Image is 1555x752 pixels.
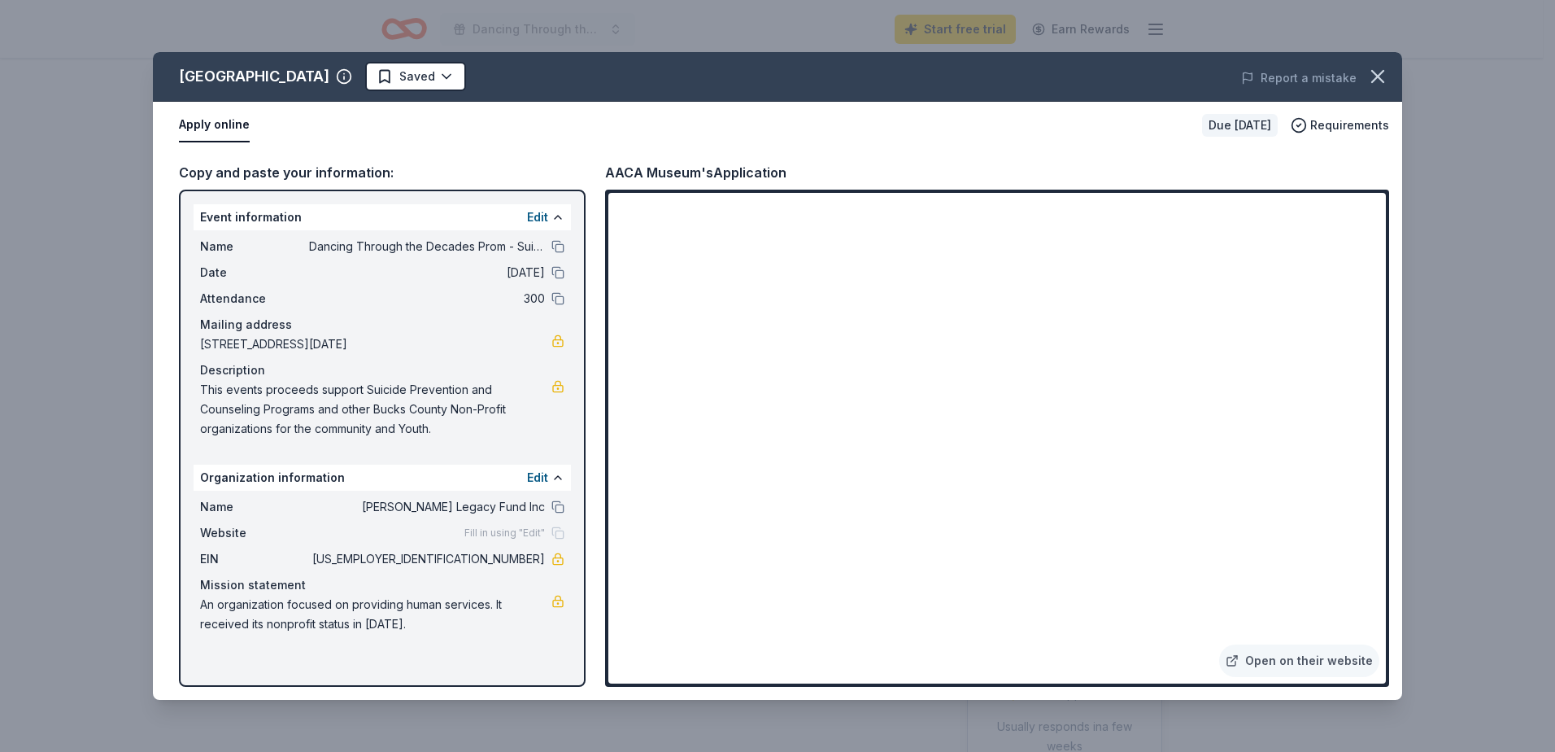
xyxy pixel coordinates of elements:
[200,575,564,595] div: Mission statement
[194,204,571,230] div: Event information
[1291,116,1389,135] button: Requirements
[1219,645,1379,677] a: Open on their website
[200,334,551,354] span: [STREET_ADDRESS][DATE]
[200,380,551,439] span: This events proceeds support Suicide Prevention and Counseling Programs and other Bucks County No...
[200,237,309,256] span: Name
[200,361,564,380] div: Description
[1202,114,1278,137] div: Due [DATE]
[200,263,309,282] span: Date
[309,237,545,256] span: Dancing Through the Decades Prom - Suicide Awareness & Prevention Fundraiser
[179,108,250,142] button: Apply online
[309,549,545,569] span: [US_EMPLOYER_IDENTIFICATION_NUMBER]
[1241,68,1357,88] button: Report a mistake
[179,162,586,183] div: Copy and paste your information:
[464,527,545,540] span: Fill in using "Edit"
[1310,116,1389,135] span: Requirements
[200,289,309,308] span: Attendance
[527,208,548,227] button: Edit
[194,465,571,491] div: Organization information
[309,263,545,282] span: [DATE]
[200,315,564,334] div: Mailing address
[365,62,466,91] button: Saved
[200,595,551,634] span: An organization focused on providing human services. It received its nonprofit status in [DATE].
[309,289,545,308] span: 300
[200,523,309,543] span: Website
[399,67,435,86] span: Saved
[200,497,309,517] span: Name
[527,468,548,487] button: Edit
[605,162,786,183] div: AACA Museum's Application
[309,497,545,517] span: [PERSON_NAME] Legacy Fund Inc
[179,63,329,90] div: [GEOGRAPHIC_DATA]
[200,549,309,569] span: EIN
